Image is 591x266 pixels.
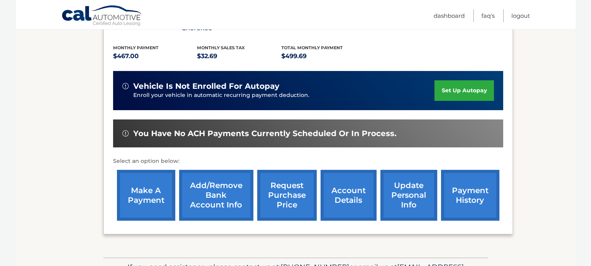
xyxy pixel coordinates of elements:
p: $499.69 [281,51,366,62]
img: alert-white.svg [122,83,129,89]
a: make a payment [117,170,175,221]
a: payment history [441,170,499,221]
span: Monthly Payment [113,45,159,50]
a: Cal Automotive [61,5,143,28]
img: alert-white.svg [122,130,129,136]
a: Add/Remove bank account info [179,170,253,221]
p: $32.69 [197,51,281,62]
a: account details [321,170,377,221]
a: Dashboard [434,9,465,22]
p: $467.00 [113,51,197,62]
a: request purchase price [257,170,317,221]
p: Select an option below: [113,157,503,166]
span: You have no ACH payments currently scheduled or in process. [133,129,396,138]
a: update personal info [380,170,437,221]
span: Monthly sales Tax [197,45,245,50]
span: Total Monthly Payment [281,45,343,50]
a: FAQ's [481,9,495,22]
p: Enroll your vehicle in automatic recurring payment deduction. [133,91,435,100]
a: Logout [511,9,530,22]
a: set up autopay [434,80,493,101]
span: vehicle is not enrolled for autopay [133,81,279,91]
